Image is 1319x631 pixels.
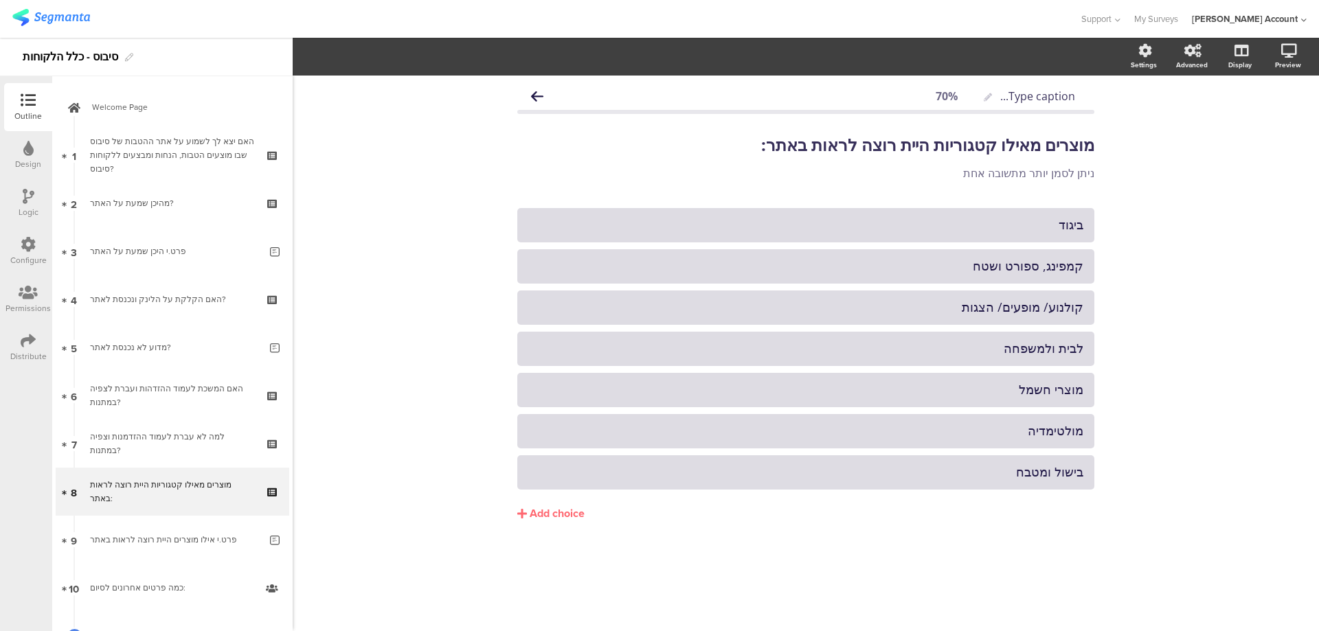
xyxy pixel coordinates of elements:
div: האם המשכת לעמוד ההזדהות ועברת לצפיה במתנות? [90,382,254,409]
a: 1 האם יצא לך לשמוע על אתר ההטבות של סיבוס שבו מוצעים הטבות, הנחות ומבצעים ללקוחות סיבוס? [56,131,289,179]
div: Configure [10,254,47,266]
div: Display [1228,60,1252,70]
a: 10 כמה פרטים אחרונים לסיום: [56,564,289,612]
div: מוצרי חשמל [528,382,1083,398]
div: [PERSON_NAME] Account [1192,12,1298,25]
span: 9 [71,532,77,547]
span: 8 [71,484,77,499]
span: 2 [71,196,77,211]
span: 7 [71,436,77,451]
span: 1 [72,148,76,163]
div: למה לא עברת לעמוד ההזדמנות וצפיה במתנות? [90,430,254,457]
span: Support [1081,12,1112,25]
div: Outline [14,110,42,122]
div: מוצרים מאילו קטגוריות היית רוצה לראות באתר: [90,478,254,505]
div: האם יצא לך לשמוע על אתר ההטבות של סיבוס שבו מוצעים הטבות, הנחות ומבצעים ללקוחות סיבוס? [90,135,254,176]
a: Welcome Page [56,83,289,131]
div: בישול ומטבח [528,464,1083,480]
a: 9 פרט.י אילו מוצרים היית רוצה לראות באתר [56,516,289,564]
div: פרט.י אילו מוצרים היית רוצה לראות באתר [90,533,260,547]
div: Distribute [10,350,47,363]
a: 8 מוצרים מאילו קטגוריות היית רוצה לראות באתר: [56,468,289,516]
span: Welcome Page [92,100,268,114]
div: מדוע לא נכנסת לאתר? [90,341,260,354]
a: 3 פרט.י היכן שמעת על האתר [56,227,289,275]
div: Preview [1275,60,1301,70]
span: 3 [71,244,77,259]
div: סיבוס - כלל הלקוחות [23,46,118,68]
p: ניתן לסמן יותר מתשובה אחת [517,165,1094,181]
a: 7 למה לא עברת לעמוד ההזדמנות וצפיה במתנות? [56,420,289,468]
span: Type caption... [1000,89,1075,104]
div: קולנוע/ מופעים/ הצגות [528,299,1083,315]
div: Settings [1131,60,1157,70]
div: ביגוד [528,217,1083,233]
img: segmanta logo [12,9,90,26]
strong: מוצרים מאילו קטגוריות היית רוצה לראות באתר: [761,133,1094,156]
div: Add choice [530,507,585,521]
div: לבית ולמשפחה [528,341,1083,356]
div: מולטימדיה [528,423,1083,439]
div: Design [15,158,41,170]
div: Logic [19,206,38,218]
a: 2 מהיכן שמעת על האתר? [56,179,289,227]
div: האם הקלקת על הלינק ונכנסת לאתר? [90,292,254,306]
a: 4 האם הקלקת על הלינק ונכנסת לאתר? [56,275,289,323]
button: Add choice [517,496,1094,531]
a: 5 מדוע לא נכנסת לאתר? [56,323,289,371]
span: 10 [69,580,79,595]
span: 4 [71,292,77,307]
div: Advanced [1176,60,1208,70]
span: 6 [71,388,77,403]
span: 5 [71,340,77,355]
div: Permissions [5,302,51,314]
div: כמה פרטים אחרונים לסיום: [90,581,254,595]
a: 6 האם המשכת לעמוד ההזדהות ועברת לצפיה במתנות? [56,371,289,420]
div: 70% [936,89,958,104]
div: קמפינג, ספורט ושטח [528,258,1083,274]
div: מהיכן שמעת על האתר? [90,196,254,210]
div: פרט.י היכן שמעת על האתר [90,244,260,258]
